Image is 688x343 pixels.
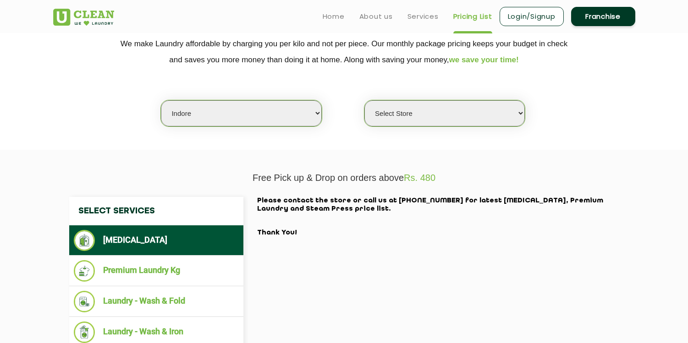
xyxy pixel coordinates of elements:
[53,173,635,183] p: Free Pick up & Drop on orders above
[74,321,239,343] li: Laundry - Wash & Iron
[453,11,492,22] a: Pricing List
[257,197,619,237] h2: Please contact the store or call us at [PHONE_NUMBER] for latest [MEDICAL_DATA], Premium Laundry ...
[359,11,393,22] a: About us
[404,173,435,183] span: Rs. 480
[74,260,95,282] img: Premium Laundry Kg
[571,7,635,26] a: Franchise
[407,11,439,22] a: Services
[74,230,239,251] li: [MEDICAL_DATA]
[74,291,239,312] li: Laundry - Wash & Fold
[69,197,243,225] h4: Select Services
[74,260,239,282] li: Premium Laundry Kg
[53,36,635,68] p: We make Laundry affordable by charging you per kilo and not per piece. Our monthly package pricin...
[74,291,95,312] img: Laundry - Wash & Fold
[74,230,95,251] img: Dry Cleaning
[449,55,519,64] span: we save your time!
[53,9,114,26] img: UClean Laundry and Dry Cleaning
[323,11,345,22] a: Home
[500,7,564,26] a: Login/Signup
[74,321,95,343] img: Laundry - Wash & Iron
